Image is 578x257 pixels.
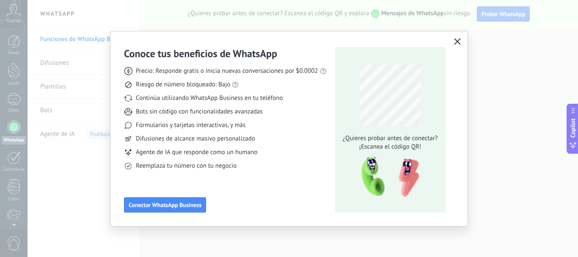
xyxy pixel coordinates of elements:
span: Precio: Responde gratis o inicia nuevas conversaciones por $0.0002 [136,67,318,75]
span: ¿Quieres probar antes de conectar? [340,134,440,143]
span: Conectar WhatsApp Business [129,202,201,208]
span: Bots sin código con funcionalidades avanzadas [136,108,263,116]
h3: Conoce tus beneficios de WhatsApp [124,47,277,60]
span: Copilot [569,118,577,138]
span: Formularios y tarjetas interactivas, y más [136,121,245,130]
span: ¡Escanea el código QR! [340,143,440,151]
span: Difusiones de alcance masivo personalizado [136,135,255,143]
span: Agente de IA que responde como un humano [136,148,257,157]
img: qr-pic-1x.png [354,155,421,200]
button: Conectar WhatsApp Business [124,197,206,213]
span: Reemplaza tu número con tu negocio [136,162,237,170]
span: Riesgo de número bloqueado: Bajo [136,80,230,89]
span: Continúa utilizando WhatsApp Business en tu teléfono [136,94,283,102]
